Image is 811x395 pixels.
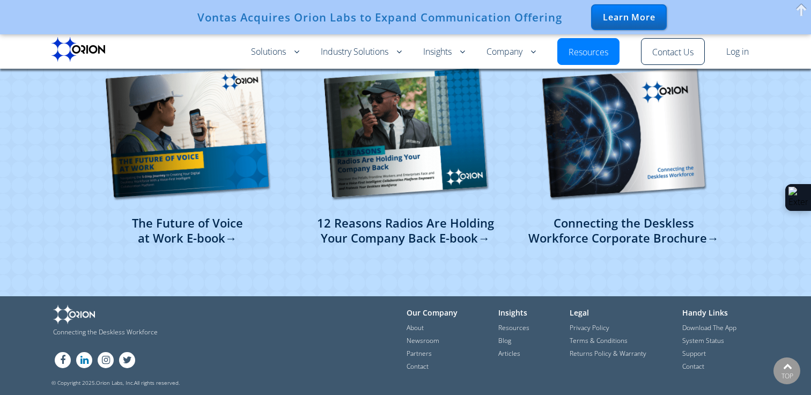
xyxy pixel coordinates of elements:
a: Orion Labs, Inc. [96,379,134,387]
a: Resources [498,323,529,333]
span: → [478,230,490,246]
a: Terms & Conditions [570,336,628,346]
a: The Future of Voiceat Work E-book→ [132,215,243,246]
span: → [707,230,719,246]
a: Blog [498,336,511,346]
h3: Insights [498,305,554,320]
a: Resources [569,46,608,59]
a: Connecting the Deskless Workforce Corporate Brochure→ [528,215,719,246]
a: 12 Reasons Radios Are HoldingYour Company Back E-book→ [317,215,494,246]
div: Vontas Acquires Orion Labs to Expand Communication Offering [197,11,562,24]
a: Returns Policy & Warranty [570,349,646,359]
a: Log in [726,46,749,58]
div: Learn More [591,4,667,30]
img: Orion [53,305,95,324]
a: Solutions [251,46,299,58]
a: Insights [423,46,465,58]
img: Orion Corporate Brochure - Unified Communications and Push-to-Talk 2.0 [536,61,712,204]
span: → [225,230,237,246]
a: Contact Us [652,46,694,59]
img: The Future of Voice at Work - Push-to-Talk Team Collaboration - Orion [99,61,275,204]
a: Partners [407,349,432,359]
a: Industry Solutions [321,46,402,58]
iframe: Chat Widget [618,270,811,395]
span: © Copyright 2025. All rights reserved. [51,379,760,386]
a: About [407,323,424,333]
span: Connecting the Deskless Workforce [53,328,285,336]
img: 12 Reasons Radios Hold Your Company Back E-book - Push-to-Talk Solutions - Orion [318,61,493,204]
a: Contact [407,362,429,371]
a: Privacy Policy [570,323,609,333]
h3: Legal [570,305,666,320]
a: Articles [498,349,520,359]
img: Orion labs Black logo [51,37,105,62]
a: Newsroom [407,336,439,346]
a: Company [486,46,536,58]
h3: Our Company [407,305,482,320]
img: Extension Icon [788,187,808,208]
